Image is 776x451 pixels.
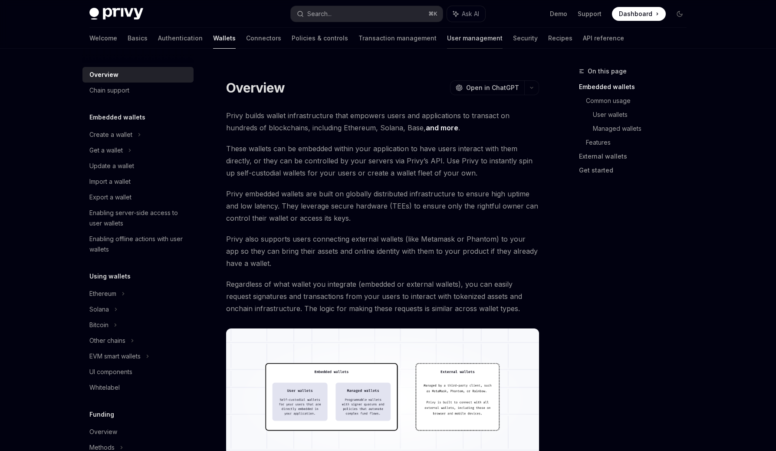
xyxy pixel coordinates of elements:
a: User management [447,28,503,49]
a: Authentication [158,28,203,49]
div: Ethereum [89,289,116,299]
a: Policies & controls [292,28,348,49]
div: Whitelabel [89,382,120,393]
a: Wallets [213,28,236,49]
span: On this page [588,66,627,76]
a: Enabling server-side access to user wallets [82,205,194,231]
a: Whitelabel [82,380,194,395]
a: Transaction management [358,28,437,49]
a: Embedded wallets [579,80,694,94]
div: Overview [89,427,117,437]
a: Update a wallet [82,158,194,174]
a: UI components [82,364,194,380]
a: Recipes [548,28,572,49]
span: ⌘ K [428,10,437,17]
div: Update a wallet [89,161,134,171]
a: Connectors [246,28,281,49]
a: Export a wallet [82,189,194,205]
a: User wallets [593,108,694,122]
a: Overview [82,67,194,83]
a: Features [586,136,694,149]
a: Managed wallets [593,122,694,136]
a: Welcome [89,28,117,49]
span: These wallets can be embedded within your application to have users interact with them directly, ... [226,143,539,179]
span: Dashboard [619,10,652,18]
h1: Overview [226,80,285,96]
div: Other chains [89,335,125,346]
a: Basics [128,28,148,49]
div: Search... [307,9,332,19]
a: Import a wallet [82,174,194,189]
a: Get started [579,163,694,177]
div: Create a wallet [89,129,132,140]
div: UI components [89,367,132,377]
a: Chain support [82,83,194,98]
a: and more [426,123,458,133]
a: Enabling offline actions with user wallets [82,231,194,257]
div: EVM smart wallets [89,351,141,361]
div: Chain support [89,85,129,96]
img: dark logo [89,8,143,20]
a: Security [513,28,538,49]
div: Overview [89,70,118,80]
span: Privy embedded wallets are built on globally distributed infrastructure to ensure high uptime and... [226,188,539,224]
div: Get a wallet [89,145,123,156]
span: Open in ChatGPT [466,83,519,92]
h5: Embedded wallets [89,112,145,123]
button: Ask AI [447,6,485,22]
a: Dashboard [612,7,666,21]
span: Regardless of what wallet you integrate (embedded or external wallets), you can easily request si... [226,278,539,315]
div: Export a wallet [89,192,132,202]
div: Enabling offline actions with user wallets [89,234,188,255]
a: Support [578,10,602,18]
button: Open in ChatGPT [450,80,524,95]
div: Bitcoin [89,320,109,330]
button: Toggle dark mode [673,7,687,21]
a: External wallets [579,149,694,163]
h5: Funding [89,409,114,420]
span: Privy also supports users connecting external wallets (like Metamask or Phantom) to your app so t... [226,233,539,269]
button: Search...⌘K [291,6,443,22]
h5: Using wallets [89,271,131,282]
div: Import a wallet [89,176,131,187]
a: Common usage [586,94,694,108]
a: Demo [550,10,567,18]
div: Enabling server-side access to user wallets [89,208,188,229]
a: API reference [583,28,624,49]
span: Ask AI [462,10,479,18]
div: Solana [89,304,109,315]
span: Privy builds wallet infrastructure that empowers users and applications to transact on hundreds o... [226,109,539,134]
a: Overview [82,424,194,440]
